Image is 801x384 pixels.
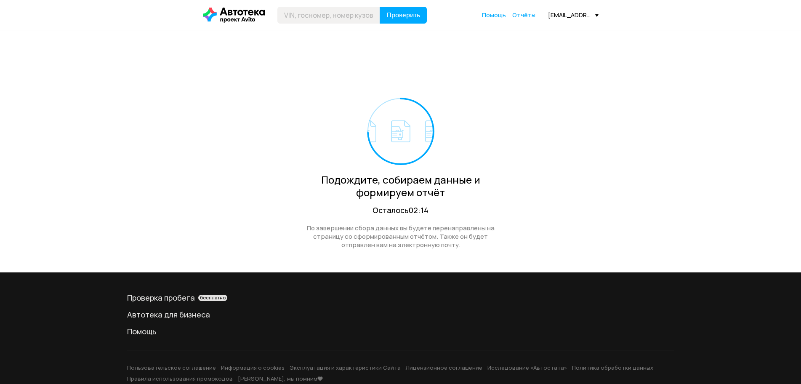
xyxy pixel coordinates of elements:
a: [PERSON_NAME], мы помним [238,375,323,382]
a: Помощь [482,11,506,19]
div: Подождите, собираем данные и формируем отчёт [298,173,504,199]
a: Помощь [127,326,674,336]
div: По завершении сбора данных вы будете перенаправлены на страницу со сформированным отчётом. Также ... [298,224,504,249]
div: Осталось 02:14 [298,205,504,216]
a: Проверка пробегабесплатно [127,293,674,303]
a: Отчёты [512,11,535,19]
button: Проверить [380,7,427,24]
a: Правила использования промокодов [127,375,233,382]
div: Проверка пробега [127,293,674,303]
a: Информация о cookies [221,364,285,371]
span: бесплатно [200,295,226,301]
a: Лицензионное соглашение [406,364,482,371]
a: Исследование «Автостата» [487,364,567,371]
input: VIN, госномер, номер кузова [277,7,380,24]
div: [EMAIL_ADDRESS][DOMAIN_NAME] [548,11,599,19]
a: Политика обработки данных [572,364,653,371]
span: Проверить [386,12,420,19]
a: Эксплуатация и характеристики Сайта [290,364,401,371]
a: Пользовательское соглашение [127,364,216,371]
a: Автотека для бизнеса [127,309,674,320]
